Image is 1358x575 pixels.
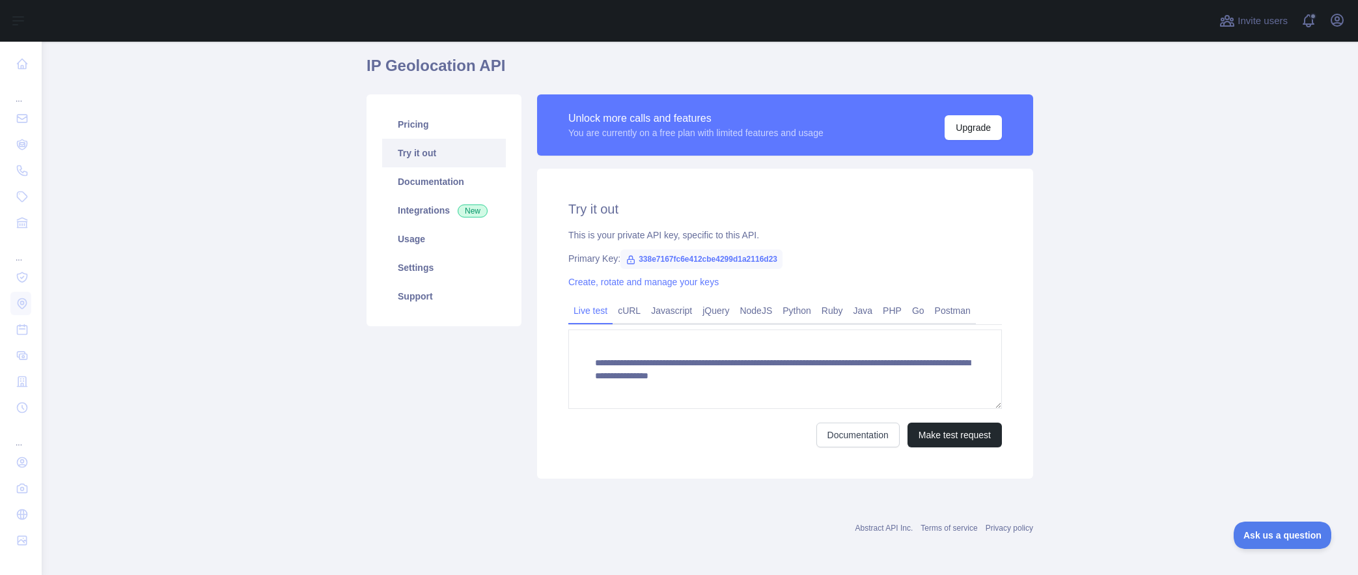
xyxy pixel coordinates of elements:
[1238,14,1288,29] span: Invite users
[458,204,488,217] span: New
[777,300,816,321] a: Python
[930,300,976,321] a: Postman
[568,111,824,126] div: Unlock more calls and features
[10,78,31,104] div: ...
[816,300,848,321] a: Ruby
[907,300,930,321] a: Go
[568,277,719,287] a: Create, rotate and manage your keys
[367,55,1033,87] h1: IP Geolocation API
[697,300,734,321] a: jQuery
[382,139,506,167] a: Try it out
[382,225,506,253] a: Usage
[568,200,1002,218] h2: Try it out
[382,167,506,196] a: Documentation
[1217,10,1290,31] button: Invite users
[816,423,900,447] a: Documentation
[908,423,1002,447] button: Make test request
[382,196,506,225] a: Integrations New
[568,252,1002,265] div: Primary Key:
[382,253,506,282] a: Settings
[10,237,31,263] div: ...
[1234,522,1332,549] iframe: Toggle Customer Support
[568,229,1002,242] div: This is your private API key, specific to this API.
[568,300,613,321] a: Live test
[646,300,697,321] a: Javascript
[986,524,1033,533] a: Privacy policy
[921,524,977,533] a: Terms of service
[734,300,777,321] a: NodeJS
[568,126,824,139] div: You are currently on a free plan with limited features and usage
[855,524,913,533] a: Abstract API Inc.
[382,110,506,139] a: Pricing
[620,249,783,269] span: 338e7167fc6e412cbe4299d1a2116d23
[382,282,506,311] a: Support
[878,300,907,321] a: PHP
[10,422,31,448] div: ...
[945,115,1002,140] button: Upgrade
[848,300,878,321] a: Java
[613,300,646,321] a: cURL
